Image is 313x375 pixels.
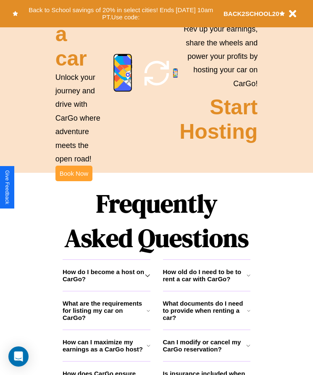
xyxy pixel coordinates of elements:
[179,95,258,144] h2: Start Hosting
[18,4,224,23] button: Back to School savings of 20% in select cities! Ends [DATE] 10am PT.Use code:
[55,166,92,181] button: Book Now
[113,54,132,92] img: phone
[8,346,29,367] div: Open Intercom Messenger
[63,300,147,321] h3: What are the requirements for listing my car on CarGo?
[63,182,250,259] h1: Frequently Asked Questions
[63,268,145,283] h3: How do I become a host on CarGo?
[55,71,104,166] p: Unlock your journey and drive with CarGo where adventure meets the open road!
[224,10,279,17] b: BACK2SCHOOL20
[173,69,178,78] img: phone
[63,338,147,353] h3: How can I maximize my earnings as a CarGo host?
[179,22,258,90] p: Rev up your earnings, share the wheels and power your profits by hosting your car on CarGo!
[163,300,247,321] h3: What documents do I need to provide when renting a car?
[163,268,247,283] h3: How old do I need to be to rent a car with CarGo?
[163,338,247,353] h3: Can I modify or cancel my CarGo reservation?
[4,170,10,204] div: Give Feedback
